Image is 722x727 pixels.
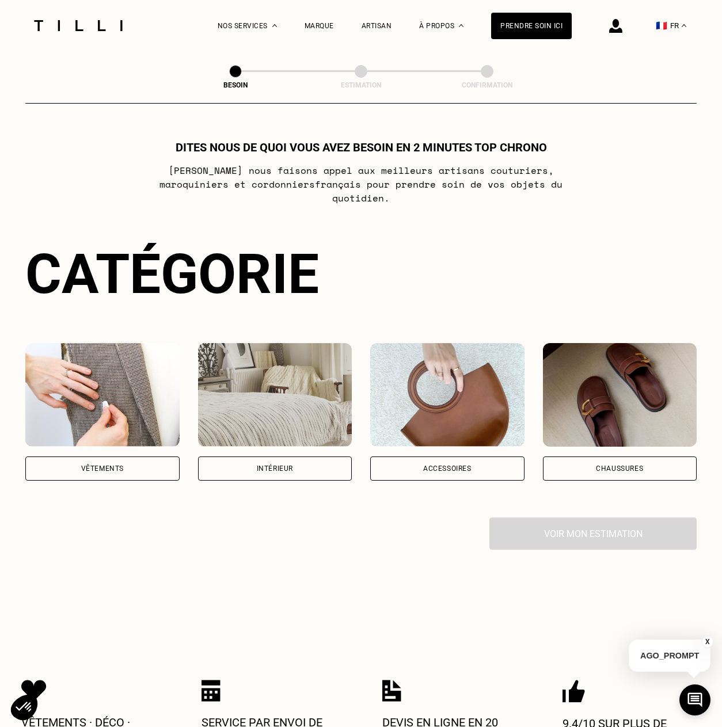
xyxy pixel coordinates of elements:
img: Accessoires [370,343,525,447]
img: Chaussures [543,343,697,447]
p: [PERSON_NAME] nous faisons appel aux meilleurs artisans couturiers , maroquiniers et cordonniers ... [133,163,590,205]
div: Chaussures [596,465,643,472]
img: Icon [382,680,401,702]
img: Menu déroulant [272,24,277,27]
a: Artisan [362,22,392,30]
a: Marque [305,22,334,30]
img: Icon [563,680,585,703]
button: X [702,635,713,648]
a: Prendre soin ici [491,13,572,39]
img: icône connexion [609,19,622,33]
div: Catégorie [25,242,697,306]
h1: Dites nous de quoi vous avez besoin en 2 minutes top chrono [176,140,547,154]
img: Logo du service de couturière Tilli [30,20,127,31]
img: Icon [21,680,47,702]
img: Icon [202,680,221,702]
img: menu déroulant [682,24,686,27]
div: Besoin [178,81,293,89]
div: Accessoires [423,465,472,472]
div: Estimation [303,81,419,89]
img: Vêtements [25,343,180,447]
span: 🇫🇷 [656,20,667,31]
div: Vêtements [81,465,124,472]
div: Intérieur [257,465,293,472]
img: Intérieur [198,343,352,447]
img: Menu déroulant à propos [459,24,463,27]
p: AGO_PROMPT [629,640,710,672]
div: Confirmation [430,81,545,89]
